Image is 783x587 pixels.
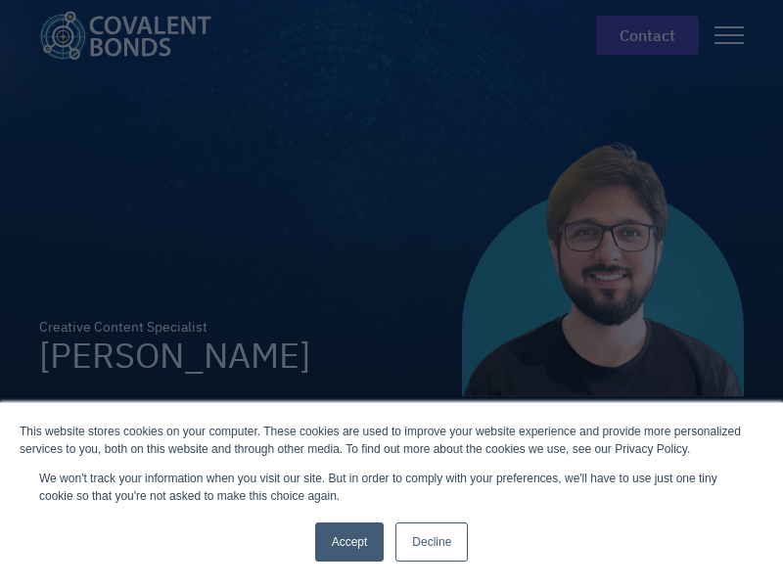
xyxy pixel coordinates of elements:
a: Accept [315,522,385,562]
div: Creative Content Specialist [39,317,310,338]
h1: [PERSON_NAME] [39,338,310,373]
a: home [39,11,227,60]
a: Decline [395,522,468,562]
img: Covalent Bonds White / Teal Logo [39,11,211,60]
p: We won't track your information when you visit our site. But in order to comply with your prefere... [39,470,744,505]
img: Muhammad Umar [462,2,744,396]
div: This website stores cookies on your computer. These cookies are used to improve your website expe... [20,423,763,458]
a: contact [596,16,699,55]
